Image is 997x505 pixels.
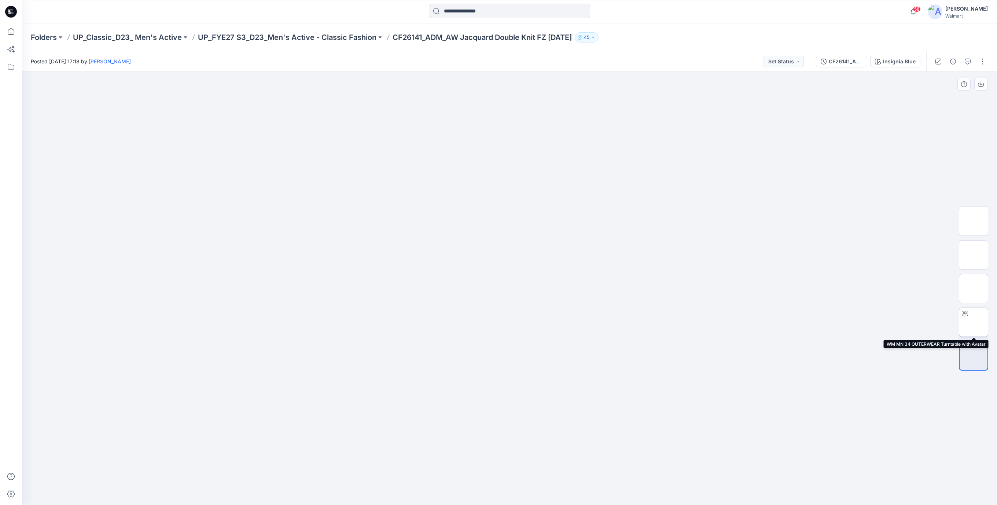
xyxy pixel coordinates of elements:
a: UP_Classic_D23_ Men's Active [73,32,182,42]
span: 58 [913,6,921,12]
button: Insignia Blue [870,56,920,67]
p: 45 [584,33,589,41]
button: Details [947,56,959,67]
p: CF26141_ADM_AW Jacquard Double Knit FZ [DATE] [393,32,572,42]
a: Folders [31,32,57,42]
img: avatar [928,4,942,19]
div: [PERSON_NAME] [945,4,988,13]
a: UP_FYE27 S3_D23_Men's Active - Classic Fashion [198,32,376,42]
div: Insignia Blue [883,57,916,66]
div: Walmart [945,13,988,19]
button: CF26141_ADM_AW Jacquard Double Knit FZ [DATE] [816,56,867,67]
div: CF26141_ADM_AW Jacquard Double Knit FZ [DATE] [829,57,862,66]
span: Posted [DATE] 17:18 by [31,57,131,65]
button: 45 [575,32,599,42]
a: [PERSON_NAME] [89,58,131,64]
